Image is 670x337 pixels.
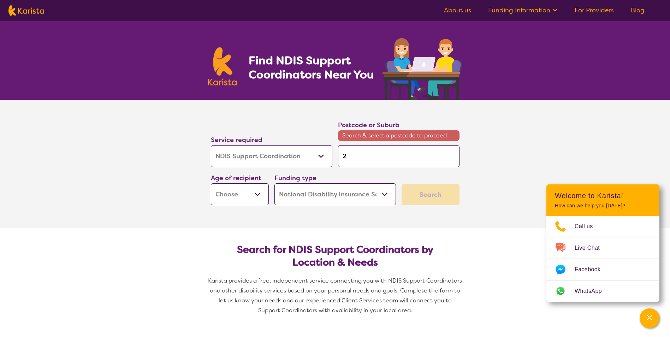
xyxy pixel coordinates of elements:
[546,280,659,302] a: Web link opens in a new tab.
[546,184,659,302] div: Channel Menu
[631,6,645,14] a: Blog
[575,243,608,253] span: Live Chat
[575,264,609,275] span: Facebook
[338,130,459,141] span: Search & select a postcode to proceed
[211,136,262,144] label: Service required
[555,191,651,200] h2: Welcome to Karista!
[575,6,614,14] a: For Providers
[338,121,399,129] label: Postcode or Suburb
[575,286,610,296] span: WhatsApp
[444,6,471,14] a: About us
[217,243,454,269] h2: Search for NDIS Support Coordinators by Location & Needs
[555,203,651,209] p: How can we help you [DATE]?
[546,216,659,302] ul: Choose channel
[338,145,459,167] input: Type
[208,277,463,314] span: Karista provides a free, independent service connecting you with NDIS Support Coordinators and ot...
[8,5,44,16] img: Karista logo
[575,221,601,232] span: Call us
[488,6,558,14] a: Funding Information
[211,174,261,182] label: Age of recipient
[274,174,316,182] label: Funding type
[640,308,659,328] button: Channel Menu
[383,38,462,100] img: support-coordination
[249,53,379,82] h1: Find NDIS Support Coordinators Near You
[208,47,237,85] img: Karista logo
